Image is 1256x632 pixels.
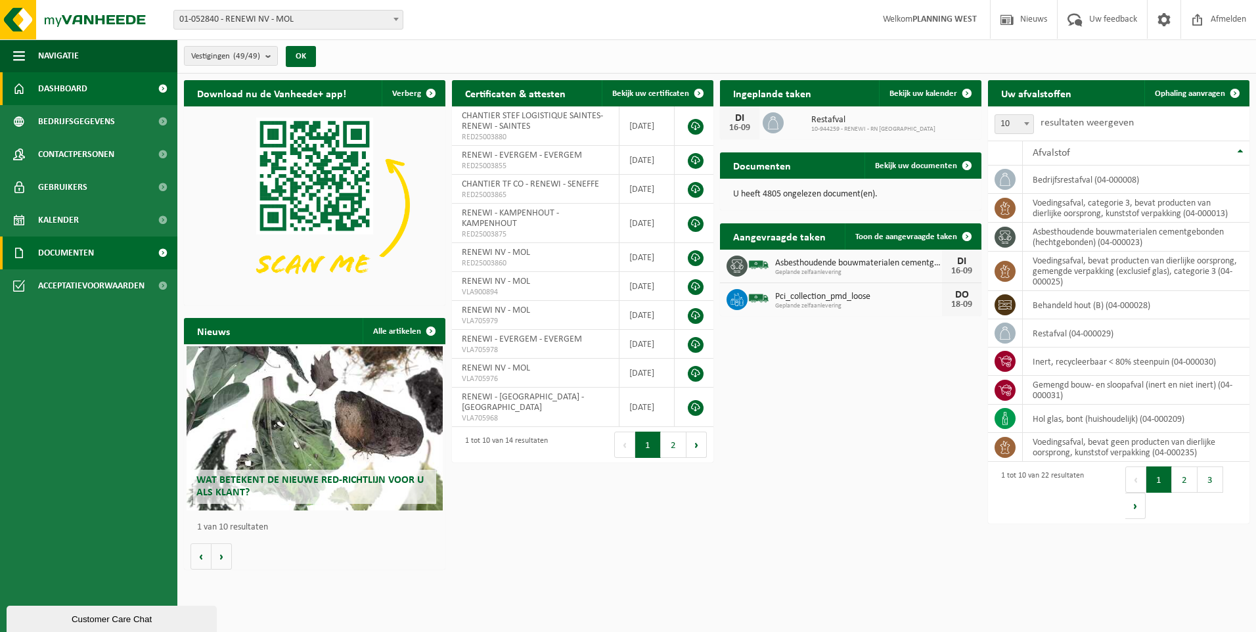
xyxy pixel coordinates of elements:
span: Bedrijfsgegevens [38,105,115,138]
span: Acceptatievoorwaarden [38,269,145,302]
h2: Documenten [720,152,804,178]
td: [DATE] [619,243,675,272]
td: inert, recycleerbaar < 80% steenpuin (04-000030) [1023,348,1249,376]
a: Bekijk uw certificaten [602,80,712,106]
a: Toon de aangevraagde taken [845,223,980,250]
span: RENEWI - EVERGEM - EVERGEM [462,150,582,160]
span: Wat betekent de nieuwe RED-richtlijn voor u als klant? [196,475,424,498]
span: RENEWI - [GEOGRAPHIC_DATA] - [GEOGRAPHIC_DATA] [462,392,584,413]
span: Vestigingen [191,47,260,66]
div: 1 tot 10 van 14 resultaten [459,430,548,459]
button: Next [686,432,707,458]
div: 16-09 [727,124,753,133]
label: resultaten weergeven [1041,118,1134,128]
h2: Ingeplande taken [720,80,824,106]
td: [DATE] [619,146,675,175]
span: Restafval [811,115,935,125]
span: Geplande zelfaanlevering [775,302,942,310]
a: Ophaling aanvragen [1144,80,1248,106]
div: DO [949,290,975,300]
span: RENEWI - EVERGEM - EVERGEM [462,334,582,344]
button: Next [1125,493,1146,519]
td: [DATE] [619,301,675,330]
span: RENEWI - KAMPENHOUT - KAMPENHOUT [462,208,559,229]
span: RED25003855 [462,161,609,171]
td: [DATE] [619,272,675,301]
span: Verberg [392,89,421,98]
td: voedingsafval, bevat producten van dierlijke oorsprong, gemengde verpakking (exclusief glas), cat... [1023,252,1249,291]
td: behandeld hout (B) (04-000028) [1023,291,1249,319]
span: Gebruikers [38,171,87,204]
div: 1 tot 10 van 22 resultaten [995,465,1084,520]
td: restafval (04-000029) [1023,319,1249,348]
img: BL-SO-LV [748,287,770,309]
button: Vestigingen(49/49) [184,46,278,66]
span: VLA705976 [462,374,609,384]
button: 2 [661,432,686,458]
img: Download de VHEPlus App [184,106,445,303]
span: Geplande zelfaanlevering [775,269,942,277]
td: [DATE] [619,175,675,204]
div: DI [727,113,753,124]
span: Ophaling aanvragen [1155,89,1225,98]
a: Bekijk uw documenten [864,152,980,179]
h2: Download nu de Vanheede+ app! [184,80,359,106]
td: bedrijfsrestafval (04-000008) [1023,166,1249,194]
span: VLA705978 [462,345,609,355]
div: DI [949,256,975,267]
span: 10-944259 - RENEWI - RN [GEOGRAPHIC_DATA] [811,125,935,133]
span: Toon de aangevraagde taken [855,233,957,241]
span: VLA705968 [462,413,609,424]
span: RENEWI NV - MOL [462,305,530,315]
td: gemengd bouw- en sloopafval (inert en niet inert) (04-000031) [1023,376,1249,405]
button: Verberg [382,80,444,106]
span: RED25003875 [462,229,609,240]
td: [DATE] [619,330,675,359]
span: 01-052840 - RENEWI NV - MOL [173,10,403,30]
button: Vorige [191,543,212,570]
span: Bekijk uw certificaten [612,89,689,98]
span: RENEWI NV - MOL [462,277,530,286]
td: asbesthoudende bouwmaterialen cementgebonden (hechtgebonden) (04-000023) [1023,223,1249,252]
button: Previous [1125,466,1146,493]
span: 10 [995,114,1034,134]
span: 01-052840 - RENEWI NV - MOL [174,11,403,29]
button: OK [286,46,316,67]
button: 1 [635,432,661,458]
span: Pci_collection_pmd_loose [775,292,942,302]
span: Bekijk uw kalender [889,89,957,98]
button: 3 [1198,466,1223,493]
button: Previous [614,432,635,458]
td: voedingsafval, bevat geen producten van dierlijke oorsprong, kunststof verpakking (04-000235) [1023,433,1249,462]
button: Volgende [212,543,232,570]
h2: Certificaten & attesten [452,80,579,106]
span: RED25003880 [462,132,609,143]
span: RED25003865 [462,190,609,200]
iframe: chat widget [7,603,219,632]
h2: Aangevraagde taken [720,223,839,249]
span: VLA705979 [462,316,609,327]
span: Bekijk uw documenten [875,162,957,170]
span: Documenten [38,237,94,269]
span: Dashboard [38,72,87,105]
span: VLA900894 [462,287,609,298]
a: Alle artikelen [363,318,444,344]
h2: Uw afvalstoffen [988,80,1085,106]
div: 18-09 [949,300,975,309]
td: [DATE] [619,388,675,427]
span: RENEWI NV - MOL [462,363,530,373]
span: Kalender [38,204,79,237]
span: CHANTIER STEF LOGISTIQUE SAINTES- RENEWI - SAINTES [462,111,603,131]
button: 2 [1172,466,1198,493]
button: 1 [1146,466,1172,493]
a: Bekijk uw kalender [879,80,980,106]
span: Afvalstof [1033,148,1070,158]
span: Asbesthoudende bouwmaterialen cementgebonden (hechtgebonden) [775,258,942,269]
td: [DATE] [619,359,675,388]
div: 16-09 [949,267,975,276]
td: voedingsafval, categorie 3, bevat producten van dierlijke oorsprong, kunststof verpakking (04-000... [1023,194,1249,223]
strong: PLANNING WEST [912,14,977,24]
span: Contactpersonen [38,138,114,171]
span: RED25003860 [462,258,609,269]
